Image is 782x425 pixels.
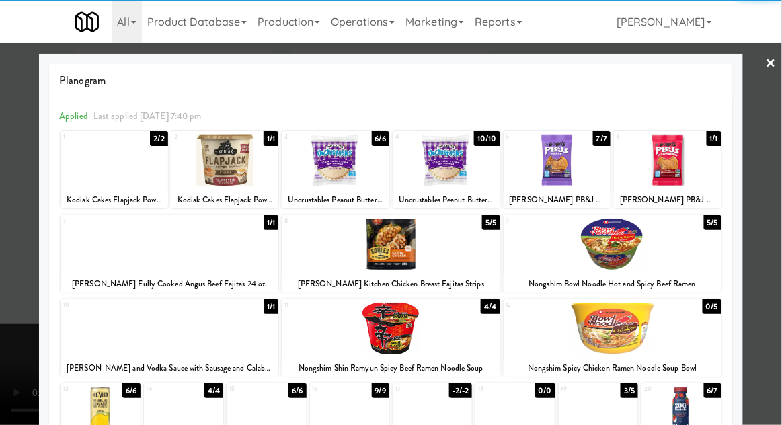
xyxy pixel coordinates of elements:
div: 6 [617,131,668,143]
div: 0/5 [703,299,721,314]
div: 120/5Nongshim Spicy Chicken Ramen Noodle Soup Bowl [504,299,721,377]
div: 1/1 [264,131,278,146]
div: Nongshim Bowl Noodle Hot and Spicy Beef Ramen [504,276,721,293]
div: 7/7 [593,131,611,146]
div: 36/6Uncrustables Peanut Butter & Grape Jelly [282,131,389,208]
div: 2 [174,131,225,143]
div: 3 [284,131,336,143]
span: Planogram [59,71,723,91]
div: Kodiak Cakes Flapjack Power Cups - Smores [173,192,277,208]
div: 61/1[PERSON_NAME] PB&J Oat Snacks - Strawberry [614,131,721,208]
div: [PERSON_NAME] PB&J Oat Snacks - Strawberry [616,192,719,208]
div: 12 [506,299,613,311]
div: Kodiak Cakes Flapjack Power Cups - Buttermilk & Maple [61,192,168,208]
div: 6/7 [704,383,721,398]
div: [PERSON_NAME] PB&J Oat Snacks - Grape [504,192,611,208]
div: 18 [478,383,515,395]
div: 17 [395,383,432,395]
div: 11 [284,299,391,311]
div: 6/6 [122,383,140,398]
div: 21/1Kodiak Cakes Flapjack Power Cups - Smores [171,131,279,208]
div: 3/5 [621,383,638,398]
div: Nongshim Shin Ramyun Spicy Beef Ramen Noodle Soup [284,360,498,377]
div: 101/1[PERSON_NAME] and Vodka Sauce with Sausage and Calabrian Chili [61,299,278,377]
div: Uncrustables Peanut Butter & Grape Jelly [395,192,498,208]
div: 4/4 [204,383,223,398]
div: 5 [506,131,557,143]
div: 8 [284,215,391,227]
div: 10/10 [474,131,500,146]
div: Uncrustables Peanut Butter & Grape Jelly [282,192,389,208]
div: Nongshim Spicy Chicken Ramen Noodle Soup Bowl [504,360,721,377]
div: 114/4Nongshim Shin Ramyun Spicy Beef Ramen Noodle Soup [282,299,500,377]
div: [PERSON_NAME] Fully Cooked Angus Beef Fajitas 24 oz. [63,276,276,293]
div: [PERSON_NAME] and Vodka Sauce with Sausage and Calabrian Chili [61,360,278,377]
div: 9 [506,215,613,227]
div: 6/6 [288,383,306,398]
div: [PERSON_NAME] PB&J Oat Snacks - Strawberry [614,192,721,208]
a: × [766,43,777,85]
div: [PERSON_NAME] Kitchen Chicken Breast Fajitas Strips [282,276,500,293]
div: 10 [63,299,169,311]
span: Last applied [DATE] 7:40 pm [93,110,202,122]
div: Kodiak Cakes Flapjack Power Cups - Smores [171,192,279,208]
div: Uncrustables Peanut Butter & Grape Jelly [284,192,387,208]
div: 57/7[PERSON_NAME] PB&J Oat Snacks - Grape [504,131,611,208]
div: 1/1 [707,131,721,146]
div: Nongshim Spicy Chicken Ramen Noodle Soup Bowl [506,360,719,377]
div: 1/1 [264,299,278,314]
div: 410/10Uncrustables Peanut Butter & Grape Jelly [393,131,500,208]
div: Nongshim Bowl Noodle Hot and Spicy Beef Ramen [506,276,719,293]
div: 13 [63,383,100,395]
div: [PERSON_NAME] Kitchen Chicken Breast Fajitas Strips [284,276,498,293]
div: 2/2 [150,131,167,146]
div: 95/5Nongshim Bowl Noodle Hot and Spicy Beef Ramen [504,215,721,293]
div: 1/1 [264,215,278,230]
div: Uncrustables Peanut Butter & Grape Jelly [393,192,500,208]
div: 0/0 [535,383,555,398]
div: 14 [147,383,184,395]
div: 7 [63,215,169,227]
div: [PERSON_NAME] Fully Cooked Angus Beef Fajitas 24 oz. [61,276,278,293]
div: [PERSON_NAME] and Vodka Sauce with Sausage and Calabrian Chili [63,360,276,377]
div: 5/5 [482,215,500,230]
div: 16 [313,383,350,395]
div: 5/5 [704,215,721,230]
div: 1 [63,131,114,143]
div: -2/-2 [449,383,473,398]
div: 9/9 [372,383,389,398]
div: 71/1[PERSON_NAME] Fully Cooked Angus Beef Fajitas 24 oz. [61,215,278,293]
div: 4 [395,131,446,143]
img: Micromart [75,10,99,34]
div: [PERSON_NAME] PB&J Oat Snacks - Grape [506,192,609,208]
div: Kodiak Cakes Flapjack Power Cups - Buttermilk & Maple [63,192,166,208]
div: 6/6 [372,131,389,146]
div: 85/5[PERSON_NAME] Kitchen Chicken Breast Fajitas Strips [282,215,500,293]
div: 19 [561,383,598,395]
div: 15 [229,383,266,395]
div: 4/4 [481,299,500,314]
div: 12/2Kodiak Cakes Flapjack Power Cups - Buttermilk & Maple [61,131,168,208]
div: Nongshim Shin Ramyun Spicy Beef Ramen Noodle Soup [282,360,500,377]
span: Applied [59,110,88,122]
div: 20 [644,383,681,395]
